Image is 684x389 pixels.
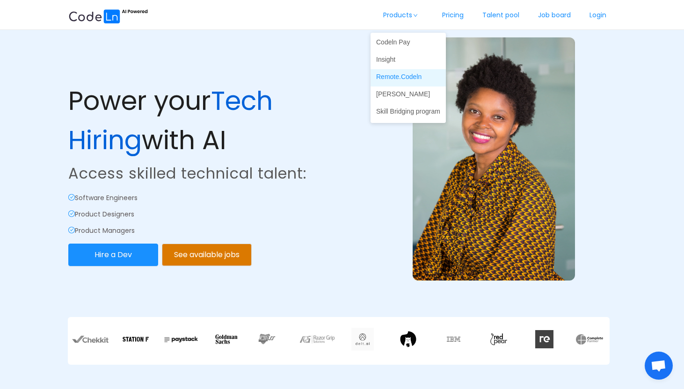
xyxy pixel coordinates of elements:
button: Hire a Dev [68,244,158,266]
img: delt.973b3143.webp [351,328,374,351]
img: redata.c317da48.svg [535,330,553,348]
img: tilig.e9f7ecdc.png [399,330,417,348]
button: See available jobs [162,244,252,266]
a: Codeln Pay [371,35,446,50]
p: Access skilled technical talent: [68,162,340,185]
i: icon: down [413,13,418,18]
p: Power your with AI [68,81,340,159]
a: [PERSON_NAME] [371,86,446,101]
img: goldman.0b538e24.svg [215,334,238,344]
i: icon: check-circle [68,210,75,217]
img: Paystack.7c8f16c5.webp [163,331,199,348]
img: xNYAAAAAA= [576,334,603,345]
img: example [413,37,575,281]
img: ai.87e98a1d.svg [68,8,148,23]
img: chekkit.0bccf985.webp [72,336,109,343]
p: Product Managers [68,226,340,236]
a: Skill Bridging program [371,104,446,119]
p: Product Designers [68,209,340,219]
img: 3JiQAAAAAABZABt8ruoJIq32+N62SQO0hFKGtpKBtqUKlH8dAofS56CJ7FppICrj1pHkAOPKAAA= [488,331,510,347]
a: Insight [371,52,446,67]
a: Open chat [645,352,673,380]
img: stationf.7781c04a.png [122,331,149,346]
img: ibm.f019ecc1.webp [447,337,460,342]
span: Tech Hiring [68,82,273,158]
i: icon: check-circle [68,227,75,233]
a: Remote.Codeln [371,69,446,84]
img: razor.decf57ec.webp [299,334,335,344]
p: Software Engineers [68,193,340,203]
img: nibss.883cf671.png [256,331,288,346]
i: icon: check-circle [68,194,75,201]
